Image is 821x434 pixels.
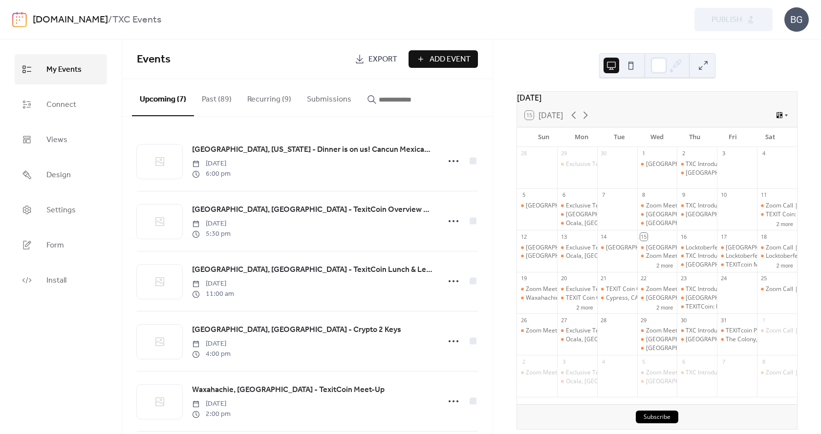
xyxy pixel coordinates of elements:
[46,167,71,183] span: Design
[517,202,557,210] div: Waxahachie, TX - TexitCoin Meeting @ Fish City Grill
[680,233,687,240] div: 16
[638,127,676,147] div: Wed
[557,210,597,219] div: Arlington, TX- TEXIT COIN Dinner/Presentation
[560,191,567,199] div: 6
[192,384,385,396] span: Waxahachie, [GEOGRAPHIC_DATA] - TexitCoin Meet-Up
[760,275,767,282] div: 25
[192,289,234,299] span: 11:00 am
[409,50,478,68] a: Add Event
[15,160,107,190] a: Design
[784,7,809,32] div: BG
[517,294,557,302] div: Waxahachie, TX - TexitCoin Meet-Up
[677,285,717,293] div: TXC Introduction and Update!
[637,377,677,386] div: Mansfield, TX- TXC Informational Meeting
[752,127,789,147] div: Sat
[646,202,782,210] div: Zoom Meeting - How To Profit From Crypto Mining
[640,275,648,282] div: 22
[192,169,231,179] span: 6:00 pm
[192,219,231,229] span: [DATE]
[680,358,687,365] div: 6
[677,202,717,210] div: TXC Introduction and Update!
[757,202,797,210] div: Zoom Call | The Breakfast Club Coffee & Crypto - Texitcoin Overview
[640,358,648,365] div: 5
[560,275,567,282] div: 20
[192,279,234,289] span: [DATE]
[347,50,405,68] a: Export
[637,344,677,352] div: Orlando, FL - TexitCoin Team Meetup at Orlando Ice Den
[713,127,751,147] div: Fri
[557,202,597,210] div: Exclusive Texit Coin Zoom ALL Miners & Guests Welcome!
[600,191,607,199] div: 7
[757,327,797,335] div: Zoom Call | The Breakfast Club Coffee & Crypto - Texitcoin Overview
[597,244,637,252] div: Franklin, Ohio - Dinner is on us! Cancun Mexican Bar & Grill
[520,275,527,282] div: 19
[680,316,687,324] div: 30
[517,252,557,260] div: Fort Worth, TX - TEXITcoin Dinner & Presentation at Shady Oak Barbeque
[15,230,107,260] a: Form
[606,294,737,302] div: Cypress, CA - TEXITcoin Overview/Crypto Mining
[112,11,161,29] b: TXC Events
[686,160,765,168] div: TXC Introduction and Update!
[677,169,717,177] div: Orlando, FL - TEXITcoin Team Meet-up
[600,358,607,365] div: 4
[757,244,797,252] div: Zoom Call | The Breakfast Club Coffee & Crypto - Texitcoin Overview
[677,244,717,252] div: Locktoberfest '3 - 5th Anniversary Celebration!
[557,252,597,260] div: Ocala, FL- TEXITcoin Monday Meet-up & Dinner on Us!
[677,327,717,335] div: TXC Introduction and Update!
[557,377,597,386] div: Ocala, FL- TEXITcoin Monday Meet-up & Dinner on Us!
[717,244,757,252] div: Mansfield, TX - TexitCoin Lunch & Learn at El Primos
[517,244,557,252] div: Hurst, TX - Texit Coin Meet up Informational Dinner
[677,261,717,269] div: Orlando, FL - TEXITcoin Team Meet-up
[566,327,723,335] div: Exclusive Texit Coin Zoom ALL Miners & Guests Welcome!
[560,233,567,240] div: 13
[637,210,677,219] div: Mansfield, TX- TXC Informational Meeting
[517,369,557,377] div: Zoom Meeting - Texit Miner Quick Start
[46,273,66,289] span: Install
[560,316,567,324] div: 27
[640,316,648,324] div: 29
[517,327,557,335] div: Zoom Meeting - Texit Miner Quick Start
[557,294,597,302] div: TEXIT Coin Opportunity Overview: Digital Currency Deep Dive in Iowa
[637,244,677,252] div: Phoenix, AZ - TexitCoin Overview @ Native Grill & Wings
[239,79,299,115] button: Recurring (9)
[717,335,757,344] div: The Colony, TX - TEXITcoin Presents: Trick or TXC - A Blockchain Halloween Bash
[646,285,782,293] div: Zoom Meeting - How To Profit From Crypto Mining
[194,79,239,115] button: Past (89)
[720,191,727,199] div: 10
[676,127,713,147] div: Thu
[192,339,231,349] span: [DATE]
[677,294,717,302] div: Orlando, FL - TEXITcoin Team Meet-up
[562,127,600,147] div: Mon
[637,369,677,377] div: Zoom Meeting - How To Profit From Crypto Mining
[760,191,767,199] div: 11
[566,210,778,219] div: [GEOGRAPHIC_DATA], [GEOGRAPHIC_DATA]- TEXIT COIN Dinner/Presentation
[686,369,765,377] div: TXC Introduction and Update!
[720,358,727,365] div: 7
[600,150,607,157] div: 30
[15,195,107,225] a: Settings
[192,144,434,156] a: [GEOGRAPHIC_DATA], [US_STATE] - Dinner is on us! Cancun Mexican Bar & Grill
[192,324,401,336] a: [GEOGRAPHIC_DATA], [GEOGRAPHIC_DATA] - Crypto 2 Keys
[192,264,434,276] span: [GEOGRAPHIC_DATA], [GEOGRAPHIC_DATA] - TexitCoin Lunch & Learn at [GEOGRAPHIC_DATA]
[637,252,677,260] div: Zoom Meeting - How To Profit From Crypto Mining
[637,327,677,335] div: Zoom Meeting - How To Profit From Crypto Mining
[557,369,597,377] div: Exclusive Texit Coin Zoom ALL Miners & Guests Welcome!
[517,92,797,103] div: [DATE]
[757,369,797,377] div: Zoom Call | The Breakfast Club Coffee & Crypto - Texitcoin Overview
[566,160,723,168] div: Exclusive Texit Coin Zoom ALL Miners & Guests Welcome!
[601,127,638,147] div: Tue
[192,399,231,409] span: [DATE]
[637,219,677,227] div: Orlando, FL - TexitCoin Team Meetup at Orlando Ice Den
[652,303,677,311] button: 2 more
[677,160,717,168] div: TXC Introduction and Update!
[368,54,397,65] span: Export
[12,12,27,27] img: logo
[640,233,648,240] div: 15
[520,316,527,324] div: 26
[299,79,359,115] button: Submissions
[566,244,723,252] div: Exclusive Texit Coin Zoom ALL Miners & Guests Welcome!
[686,202,765,210] div: TXC Introduction and Update!
[520,150,527,157] div: 28
[760,358,767,365] div: 8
